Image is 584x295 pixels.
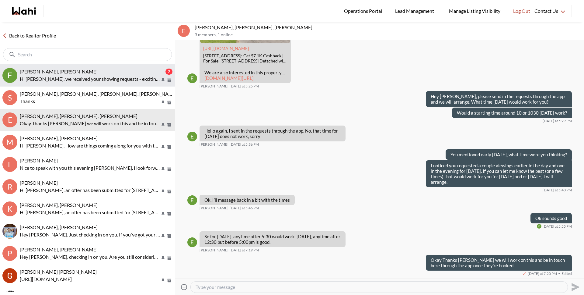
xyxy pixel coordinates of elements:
span: [PERSON_NAME], [PERSON_NAME] [20,69,98,74]
p: Okay Thanks [PERSON_NAME] we will work on this and be in touch here through the app once they're ... [431,257,567,268]
p: Ok, I’ll message back in a bit with the times [204,197,290,203]
p: Hi [PERSON_NAME]. How are things coming along for you with the mortgage approval? Are you ready t... [20,142,160,149]
div: [STREET_ADDRESS]: Get $7.1K Cashback | Wahi [203,53,287,59]
p: Would a starting time around 10 or 1030 [DATE] work? [457,110,567,116]
time: 2025-09-18T21:46:08.795Z [230,206,259,211]
span: Manage Listing Visibility [447,7,502,15]
span: Operations Portal [344,7,384,15]
span: Lead Management [395,7,436,15]
div: Erik Odegaard, Michelle [2,68,17,83]
span: Edited [558,271,572,276]
button: Archive [166,78,172,83]
img: E [187,237,197,247]
a: [DOMAIN_NAME][URL] [204,75,254,81]
p: Ok sounds good [535,215,567,221]
div: For Sale: [STREET_ADDRESS] Detached with $7.1K Cashback through Wahi Cashback. View 41 photos, lo... [203,59,287,64]
a: Attachment [203,46,249,51]
div: Grace Li, Michelle [2,268,17,283]
div: E [2,112,17,127]
span: [PERSON_NAME] [20,180,58,186]
button: Pin [160,211,166,216]
img: E [187,132,197,141]
button: Pin [160,78,166,83]
p: So for [DATE], anytime after 5:30 would work. [DATE], anytime after 12:30 but before 5:00pm is good. [204,234,341,245]
div: R [2,179,17,194]
img: E [537,224,541,229]
div: Erik Odegaard [187,237,197,247]
time: 2025-09-18T21:25:48.874Z [230,84,259,89]
p: Okay Thanks [PERSON_NAME] we will work on this and be in touch here through the app once they're ... [20,120,160,127]
button: Archive [166,144,172,150]
div: 2 [165,69,172,75]
time: 2025-09-18T21:29:26.184Z [543,119,572,123]
div: E [178,25,190,37]
span: [PERSON_NAME] [200,248,228,253]
time: 2025-09-18T23:19:55.453Z [230,248,259,253]
p: Nice to speak with you this evening [PERSON_NAME]. I look forward to being a part of your home se... [20,164,160,172]
time: 2025-09-18T21:36:41.272Z [230,142,259,147]
span: Log Out [513,7,530,15]
span: [PERSON_NAME], [PERSON_NAME] [20,247,98,252]
div: P [2,246,17,261]
button: Pin [160,233,166,239]
button: Pin [160,167,166,172]
button: Archive [166,100,172,105]
p: Hello again, I sent in the requests through the app. No, that time for [DATE] does not work, sorry [204,128,341,139]
img: E [2,68,17,83]
span: [PERSON_NAME], [PERSON_NAME] [20,224,98,230]
button: Archive [166,211,172,216]
p: [URL][DOMAIN_NAME] [20,275,160,283]
button: Pin [160,144,166,150]
img: E [187,73,197,83]
p: You mentioned early [DATE], what time were you thinking? [450,152,567,157]
button: Pin [160,256,166,261]
div: Efrem Abraham, Michelle [2,224,17,239]
button: Pin [160,278,166,283]
button: Archive [166,233,172,239]
div: M [2,135,17,150]
button: Archive [166,256,172,261]
div: Erik Odegaard [537,224,541,229]
p: 3 members , 1 online [195,32,582,37]
span: [PERSON_NAME], [PERSON_NAME] [20,202,98,208]
p: Hey [PERSON_NAME], checking in on you. Are you still considering a purchase soon? [20,253,160,261]
button: Archive [166,278,172,283]
div: K [2,201,17,216]
time: 2025-09-18T23:20:34.394Z [528,271,557,276]
p: Thanks [20,98,160,105]
a: Wahi homepage [12,7,36,15]
span: [PERSON_NAME], [PERSON_NAME] [20,135,98,141]
p: Hey [PERSON_NAME]. Just checking in on you. If you've got your pre approval sorted, we'd love to ... [20,231,160,238]
p: Hi [PERSON_NAME], an offer has been submitted for [STREET_ADDRESS][PERSON_NAME]. If you’re still ... [20,187,160,194]
p: Hi [PERSON_NAME], we received your showing requests - exciting 🎉 . We will be in touch shortly. [20,75,160,83]
img: E [2,224,17,239]
span: [PERSON_NAME], [PERSON_NAME], [PERSON_NAME] [20,113,137,119]
span: [PERSON_NAME] [PERSON_NAME] [20,269,97,275]
span: [PERSON_NAME], [PERSON_NAME], [PERSON_NAME], [PERSON_NAME] [20,91,177,97]
span: [PERSON_NAME] [200,206,228,211]
img: E [187,195,197,205]
span: [PERSON_NAME] [200,84,228,89]
textarea: Type your message [196,284,563,290]
div: S [2,90,17,105]
p: Hi [PERSON_NAME], an offer has been submitted for [STREET_ADDRESS][PERSON_NAME][PERSON_NAME]. If ... [20,209,160,216]
button: Send [568,280,582,294]
p: [PERSON_NAME], [PERSON_NAME], [PERSON_NAME] [195,24,582,30]
div: Erik Odegaard [187,73,197,83]
input: Search [18,52,158,58]
p: We are also interested in this property… [204,70,286,81]
div: L [2,157,17,172]
button: Pin [160,100,166,105]
span: [PERSON_NAME] [200,142,228,147]
img: G [2,268,17,283]
time: 2025-09-18T21:40:34.087Z [543,188,572,193]
p: Hey [PERSON_NAME], please send in the requests through the app and we will arrange. What time [DA... [431,94,567,105]
time: 2025-09-18T21:55:20.575Z [543,224,572,229]
button: Archive [166,189,172,194]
